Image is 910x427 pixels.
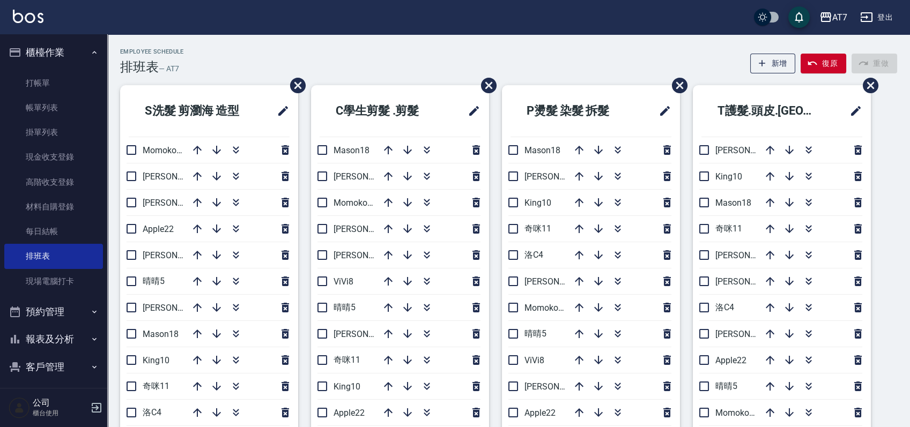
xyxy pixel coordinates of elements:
[320,92,448,130] h2: C學生剪髮 .剪髮
[524,171,594,182] span: [PERSON_NAME]9
[143,407,161,417] span: 洛C4
[9,397,30,418] img: Person
[334,145,369,155] span: Mason18
[524,303,568,313] span: Momoko12
[750,54,796,73] button: 新增
[143,303,212,313] span: [PERSON_NAME]6
[4,353,103,381] button: 客戶管理
[843,98,862,124] span: 修改班表的標題
[143,224,174,234] span: Apple22
[143,381,169,391] span: 奇咪11
[715,250,785,260] span: [PERSON_NAME]6
[143,329,179,339] span: Mason18
[473,70,498,101] span: 刪除班表
[524,198,551,208] span: King10
[282,70,307,101] span: 刪除班表
[715,408,759,418] span: Momoko12
[334,329,403,339] span: [PERSON_NAME]6
[4,39,103,66] button: 櫃檯作業
[524,408,556,418] span: Apple22
[715,198,751,208] span: Mason18
[524,381,594,392] span: [PERSON_NAME]2
[715,302,734,312] span: 洛C4
[143,145,186,155] span: Momoko12
[801,54,846,73] button: 復原
[4,145,103,169] a: 現金收支登錄
[4,298,103,326] button: 預約管理
[715,223,742,234] span: 奇咪11
[270,98,290,124] span: 修改班表的標題
[120,48,184,55] h2: Employee Schedule
[4,219,103,244] a: 每日結帳
[715,145,785,155] span: [PERSON_NAME]2
[4,95,103,120] a: 帳單列表
[832,11,847,24] div: AT7
[524,250,543,260] span: 洛C4
[33,398,87,408] h5: 公司
[4,380,103,408] button: 員工及薪資
[143,171,212,182] span: [PERSON_NAME]7
[4,325,103,353] button: 報表及分析
[143,276,165,286] span: 晴晴5
[664,70,689,101] span: 刪除班表
[511,92,639,130] h2: P燙髮 染髮 拆髮
[652,98,671,124] span: 修改班表的標題
[4,244,103,268] a: 排班表
[524,276,594,287] span: [PERSON_NAME]7
[4,71,103,95] a: 打帳單
[856,8,897,27] button: 登出
[788,6,810,28] button: save
[334,171,403,182] span: [PERSON_NAME]9
[855,70,880,101] span: 刪除班表
[4,120,103,145] a: 掛單列表
[524,223,551,234] span: 奇咪11
[159,63,179,74] h6: — AT7
[334,250,403,260] span: [PERSON_NAME]2
[715,329,785,339] span: [PERSON_NAME]7
[524,328,546,339] span: 晴晴5
[143,250,212,260] span: [PERSON_NAME]2
[334,408,365,418] span: Apple22
[143,198,212,208] span: [PERSON_NAME]9
[4,194,103,219] a: 材料自購登錄
[120,59,159,74] h3: 排班表
[143,355,169,365] span: King10
[334,276,353,287] span: ViVi8
[4,170,103,194] a: 高階收支登錄
[715,276,785,287] span: [PERSON_NAME]9
[715,355,746,365] span: Apple22
[129,92,263,130] h2: S洗髮 剪瀏海 造型
[334,302,356,312] span: 晴晴5
[334,198,377,208] span: Momoko12
[715,381,737,391] span: 晴晴5
[334,224,403,234] span: [PERSON_NAME]7
[13,10,43,23] img: Logo
[4,269,103,294] a: 現場電腦打卡
[334,381,360,392] span: King10
[461,98,480,124] span: 修改班表的標題
[715,171,742,182] span: King10
[701,92,835,130] h2: T護髮.頭皮.[GEOGRAPHIC_DATA]
[334,355,360,365] span: 奇咪11
[524,355,544,365] span: ViVi8
[33,408,87,418] p: 櫃台使用
[524,145,560,155] span: Mason18
[815,6,852,28] button: AT7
